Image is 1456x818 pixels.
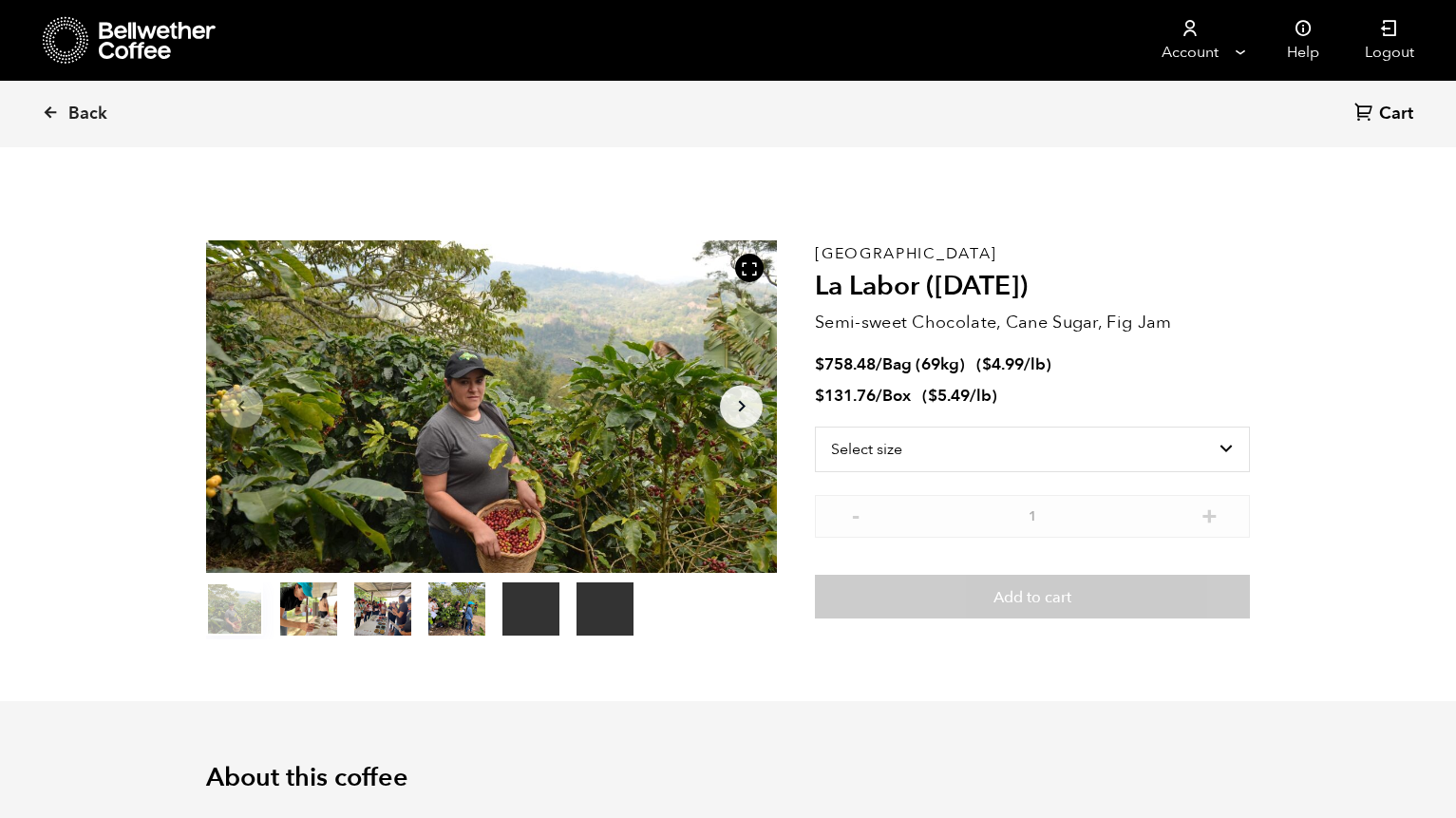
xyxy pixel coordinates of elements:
[976,353,1051,375] span: ( )
[928,385,970,407] bdi: 5.49
[1354,102,1418,127] a: Cart
[68,103,107,125] span: Back
[815,385,876,407] bdi: 131.76
[843,504,867,523] button: -
[577,582,633,636] video: Your browser does not support the video tag.
[982,353,1024,375] bdi: 4.99
[876,353,882,375] span: /
[502,582,559,636] video: Your browser does not support the video tag.
[876,385,882,407] span: /
[882,385,911,407] span: Box
[1198,504,1221,523] button: +
[928,385,937,407] span: $
[982,353,992,375] span: $
[1379,103,1413,125] span: Cart
[815,353,876,375] bdi: 758.48
[922,385,997,407] span: ( )
[970,385,992,407] span: /lb
[815,310,1250,335] p: Semi-sweet Chocolate, Cane Sugar, Fig Jam
[206,763,1251,793] h2: About this coffee
[882,353,965,375] span: Bag (69kg)
[815,385,824,407] span: $
[815,353,824,375] span: $
[815,271,1250,303] h2: La Labor ([DATE])
[1024,353,1046,375] span: /lb
[815,575,1250,618] button: Add to cart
